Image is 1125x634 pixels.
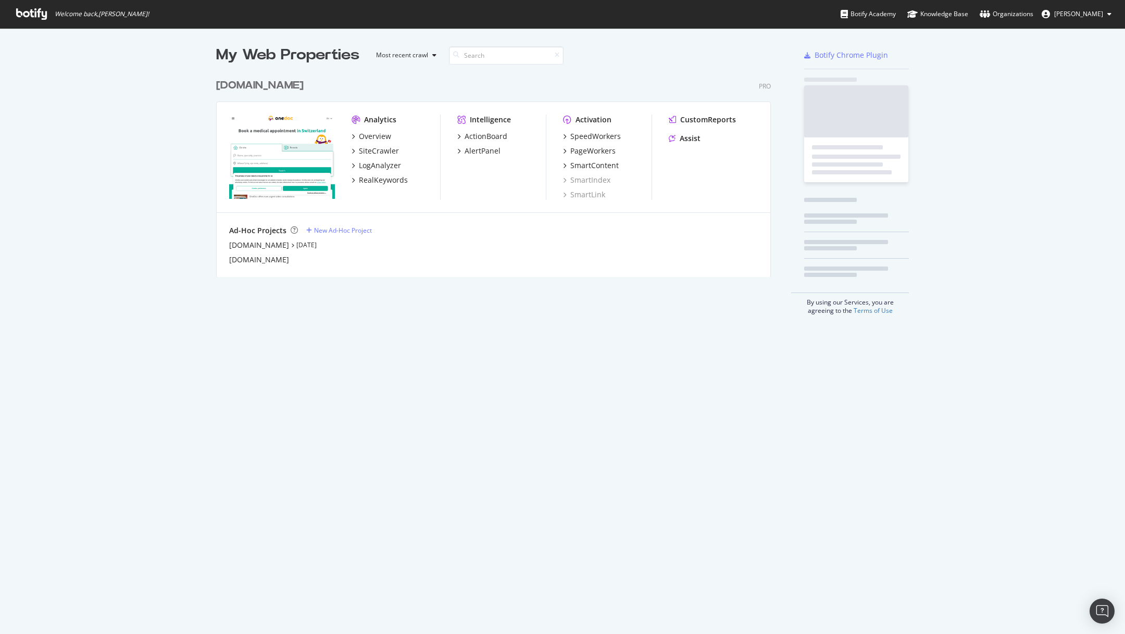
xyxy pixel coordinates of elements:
div: Organizations [980,9,1033,19]
div: ActionBoard [465,131,507,142]
a: Terms of Use [854,306,893,315]
div: My Web Properties [216,45,359,66]
a: SpeedWorkers [563,131,621,142]
div: Analytics [364,115,396,125]
a: SmartIndex [563,175,610,185]
a: New Ad-Hoc Project [306,226,372,235]
div: By using our Services, you are agreeing to the [791,293,909,315]
a: SiteCrawler [352,146,399,156]
div: Open Intercom Messenger [1090,599,1115,624]
a: [DOMAIN_NAME] [229,255,289,265]
button: Most recent crawl [368,47,441,64]
a: [DOMAIN_NAME] [229,240,289,250]
div: Pro [759,82,771,91]
div: AlertPanel [465,146,501,156]
a: Assist [669,133,701,144]
img: onedoc.ch [229,115,335,199]
button: [PERSON_NAME] [1033,6,1120,22]
div: Intelligence [470,115,511,125]
a: AlertPanel [457,146,501,156]
a: RealKeywords [352,175,408,185]
a: LogAnalyzer [352,160,401,171]
div: New Ad-Hoc Project [314,226,372,235]
div: grid [216,66,779,277]
div: Knowledge Base [907,9,968,19]
div: RealKeywords [359,175,408,185]
div: Most recent crawl [376,52,428,58]
a: [DATE] [296,240,317,249]
div: SiteCrawler [359,146,399,156]
div: [DOMAIN_NAME] [216,78,304,93]
div: Botify Academy [841,9,896,19]
div: Assist [680,133,701,144]
a: SmartLink [563,189,605,200]
a: [DOMAIN_NAME] [216,78,308,93]
div: Ad-Hoc Projects [229,225,286,236]
a: ActionBoard [457,131,507,142]
a: Botify Chrome Plugin [804,50,888,60]
div: Overview [359,131,391,142]
a: Overview [352,131,391,142]
a: CustomReports [669,115,736,125]
a: PageWorkers [563,146,616,156]
div: LogAnalyzer [359,160,401,171]
div: CustomReports [680,115,736,125]
div: SmartContent [570,160,619,171]
input: Search [449,46,564,65]
div: Activation [576,115,611,125]
div: SpeedWorkers [570,131,621,142]
span: Welcome back, [PERSON_NAME] ! [55,10,149,18]
div: PageWorkers [570,146,616,156]
a: SmartContent [563,160,619,171]
div: Botify Chrome Plugin [815,50,888,60]
span: Alexie Barthélemy [1054,9,1103,18]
